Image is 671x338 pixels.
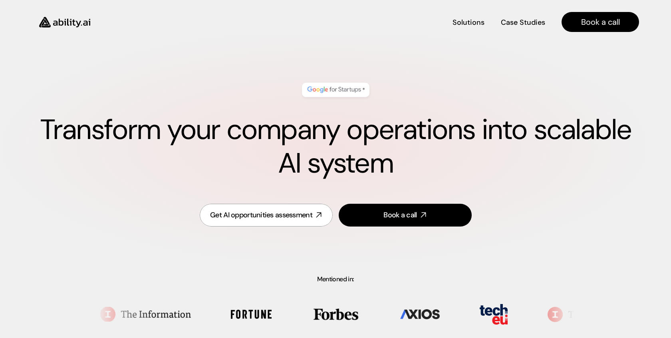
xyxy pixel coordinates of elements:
h4: Solutions [453,18,484,28]
h1: Transform your company operations into scalable AI system [32,113,639,180]
h4: Case Studies [501,18,545,28]
p: Mentioned in: [19,276,652,282]
div: Get AI opportunities assessment [210,210,312,220]
nav: Main navigation [101,12,639,32]
h4: Book a call [581,16,620,28]
div: Book a call [383,210,417,220]
a: Book a call [562,12,639,32]
a: Book a call [339,204,472,227]
a: Get AI opportunities assessment [200,204,333,227]
a: Solutions [453,15,484,29]
a: Case Studies [500,15,546,29]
